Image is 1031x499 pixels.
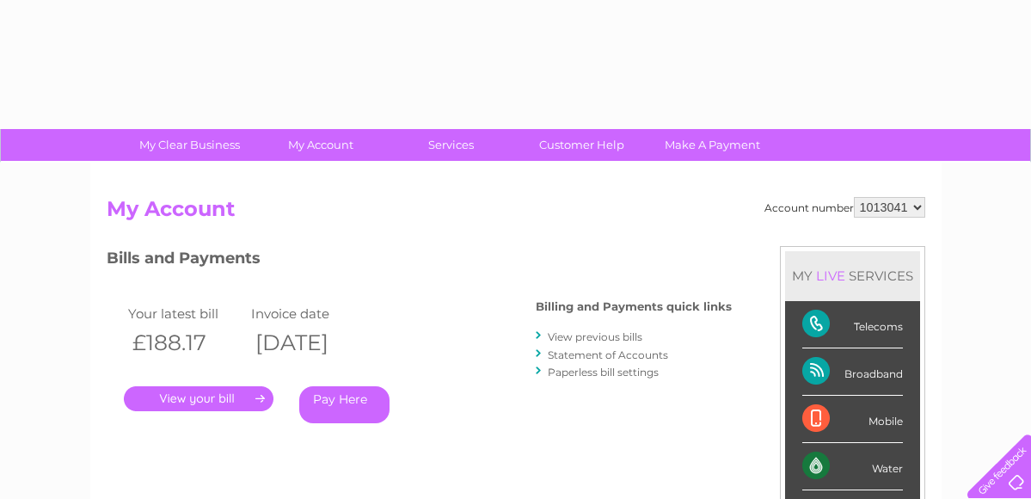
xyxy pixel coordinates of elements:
th: £188.17 [124,325,248,360]
a: Customer Help [511,129,653,161]
div: Account number [764,197,925,218]
td: Your latest bill [124,302,248,325]
div: Broadband [802,348,903,396]
div: MY SERVICES [785,251,920,300]
div: Mobile [802,396,903,443]
a: My Clear Business [119,129,261,161]
td: Invoice date [247,302,371,325]
div: Water [802,443,903,490]
a: . [124,386,273,411]
a: Make A Payment [641,129,783,161]
a: View previous bills [548,330,642,343]
h3: Bills and Payments [107,246,732,276]
a: Services [380,129,522,161]
a: My Account [249,129,391,161]
a: Paperless bill settings [548,366,659,379]
a: Statement of Accounts [548,348,668,361]
th: [DATE] [247,325,371,360]
h4: Billing and Payments quick links [536,300,732,313]
div: Telecoms [802,301,903,348]
a: Pay Here [299,386,390,423]
div: LIVE [813,268,849,284]
h2: My Account [107,197,925,230]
